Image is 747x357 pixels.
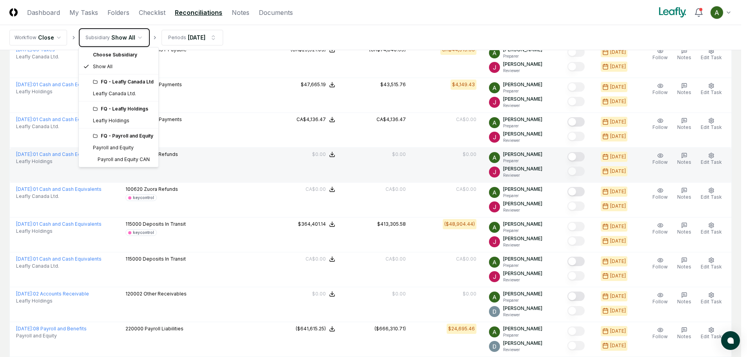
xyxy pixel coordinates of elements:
[93,78,154,85] div: FQ - Leafly Canada Ltd
[93,90,136,97] div: Leafly Canada Ltd.
[93,156,150,163] div: Payroll and Equity CAN
[93,132,154,140] div: FQ - Payroll and Equity
[93,144,134,151] div: Payroll and Equity
[80,49,157,61] div: Choose Subsidiary
[93,117,129,124] div: Leafly Holdings
[93,105,154,112] div: FQ - Leafly Holdings
[93,63,113,70] span: Show All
